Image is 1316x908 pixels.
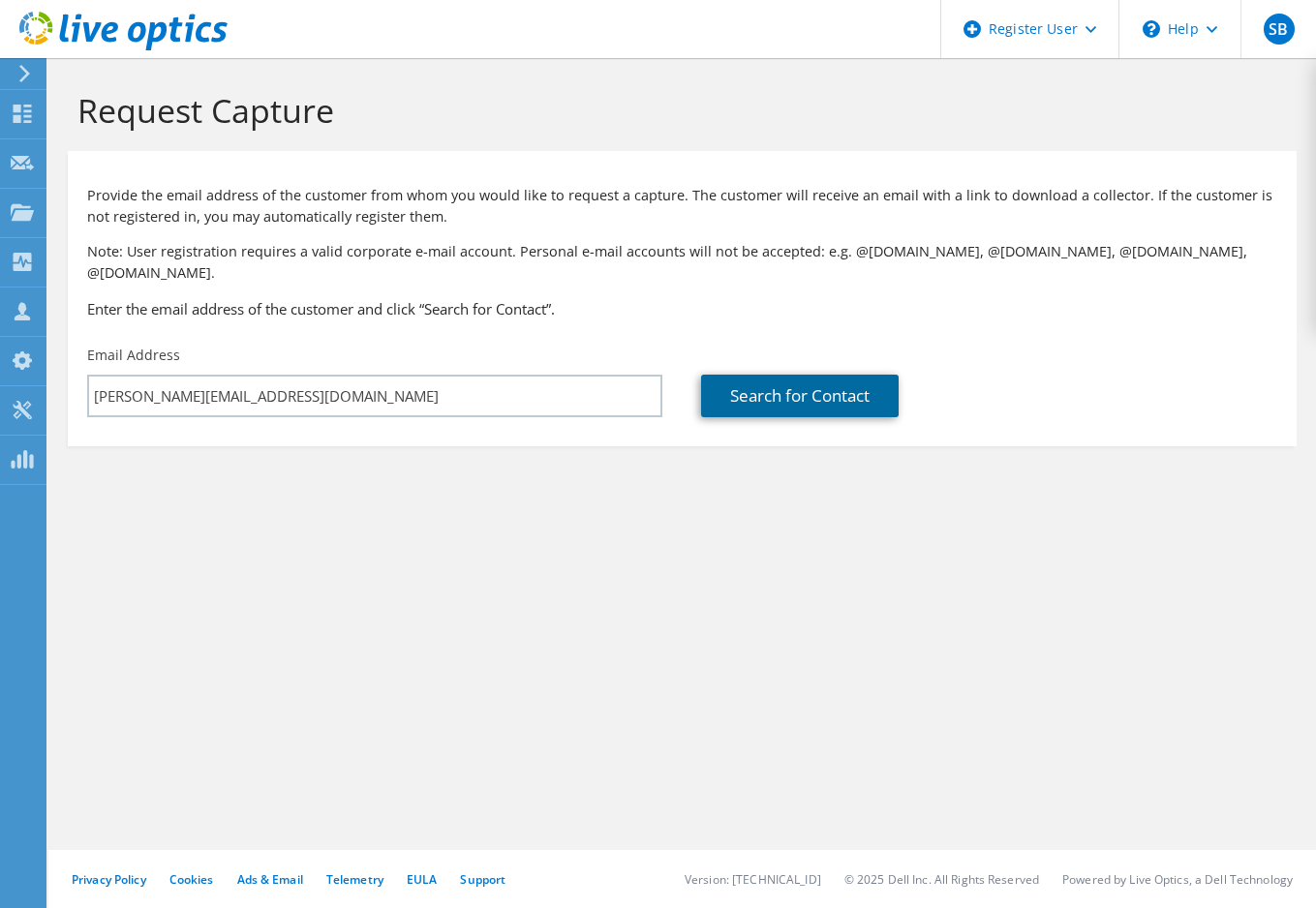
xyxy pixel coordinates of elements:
[72,871,146,888] a: Privacy Policy
[1264,14,1295,45] span: SB
[87,346,180,365] label: Email Address
[87,185,1277,227] p: Provide the email address of the customer from whom you would like to request a capture. The cust...
[701,375,899,417] a: Search for Contact
[87,241,1277,284] p: Note: User registration requires a valid corporate e-mail account. Personal e-mail accounts will ...
[460,871,505,888] a: Support
[87,298,1277,319] h3: Enter the email address of the customer and click “Search for Contact”.
[844,871,1039,888] li: © 2025 Dell Inc. All Rights Reserved
[407,871,437,888] a: EULA
[169,871,214,888] a: Cookies
[326,871,383,888] a: Telemetry
[77,90,1277,131] h1: Request Capture
[1062,871,1293,888] li: Powered by Live Optics, a Dell Technology
[685,871,821,888] li: Version: [TECHNICAL_ID]
[1143,20,1160,38] svg: \n
[237,871,303,888] a: Ads & Email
